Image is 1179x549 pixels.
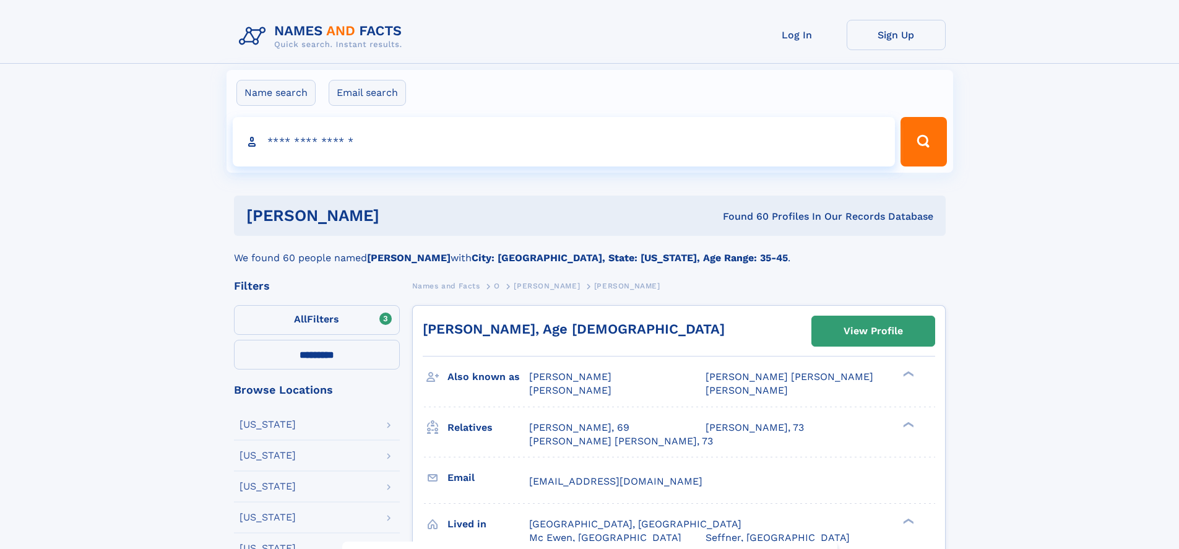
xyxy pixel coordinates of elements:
[900,517,915,525] div: ❯
[529,384,611,396] span: [PERSON_NAME]
[494,282,500,290] span: O
[706,421,804,434] a: [PERSON_NAME], 73
[529,518,741,530] span: [GEOGRAPHIC_DATA], [GEOGRAPHIC_DATA]
[234,236,946,266] div: We found 60 people named with .
[529,421,629,434] a: [PERSON_NAME], 69
[706,532,850,543] span: Seffner, [GEOGRAPHIC_DATA]
[240,451,296,460] div: [US_STATE]
[748,20,847,50] a: Log In
[706,371,873,383] span: [PERSON_NAME] [PERSON_NAME]
[447,467,529,488] h3: Email
[514,282,580,290] span: [PERSON_NAME]
[494,278,500,293] a: O
[529,475,702,487] span: [EMAIL_ADDRESS][DOMAIN_NAME]
[529,434,713,448] a: [PERSON_NAME] [PERSON_NAME], 73
[900,370,915,378] div: ❯
[447,514,529,535] h3: Lived in
[847,20,946,50] a: Sign Up
[234,305,400,335] label: Filters
[472,252,788,264] b: City: [GEOGRAPHIC_DATA], State: [US_STATE], Age Range: 35-45
[329,80,406,106] label: Email search
[423,321,725,337] a: [PERSON_NAME], Age [DEMOGRAPHIC_DATA]
[240,482,296,491] div: [US_STATE]
[900,420,915,428] div: ❯
[412,278,480,293] a: Names and Facts
[246,208,551,223] h1: [PERSON_NAME]
[529,532,681,543] span: Mc Ewen, [GEOGRAPHIC_DATA]
[514,278,580,293] a: [PERSON_NAME]
[529,371,611,383] span: [PERSON_NAME]
[236,80,316,106] label: Name search
[367,252,451,264] b: [PERSON_NAME]
[233,117,896,166] input: search input
[294,313,307,325] span: All
[447,417,529,438] h3: Relatives
[240,420,296,430] div: [US_STATE]
[234,20,412,53] img: Logo Names and Facts
[234,384,400,396] div: Browse Locations
[706,384,788,396] span: [PERSON_NAME]
[240,512,296,522] div: [US_STATE]
[234,280,400,292] div: Filters
[594,282,660,290] span: [PERSON_NAME]
[812,316,935,346] a: View Profile
[447,366,529,387] h3: Also known as
[551,210,933,223] div: Found 60 Profiles In Our Records Database
[900,117,946,166] button: Search Button
[844,317,903,345] div: View Profile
